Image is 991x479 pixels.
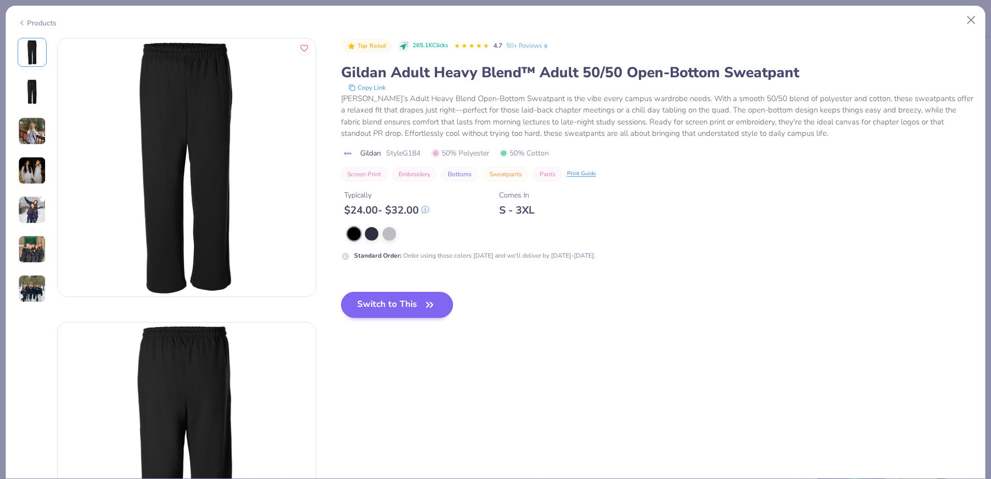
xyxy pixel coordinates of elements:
button: Bottoms [442,167,478,181]
div: S - 3XL [499,204,534,217]
button: Like [298,41,311,55]
span: Top Rated [358,43,387,49]
button: Sweatpants [483,167,528,181]
button: Screen Print [341,167,387,181]
button: Switch to This [341,292,454,318]
button: Close [961,10,981,30]
div: Comes In [499,190,534,201]
span: Gildan [360,148,381,159]
span: Style G184 [386,148,420,159]
span: 4.7 [493,41,502,50]
button: copy to clipboard [345,82,389,93]
div: Gildan Adult Heavy Blend™ Adult 50/50 Open-Bottom Sweatpant [341,63,974,82]
img: User generated content [18,117,46,145]
img: Top Rated sort [347,42,356,50]
img: User generated content [18,157,46,185]
div: Typically [344,190,429,201]
a: 50+ Reviews [506,41,549,50]
img: Front [20,40,45,65]
div: Products [18,18,56,29]
div: [PERSON_NAME]’s Adult Heavy Blend Open-Bottom Sweatpant is the vibe every campus wardrobe needs. ... [341,93,974,139]
img: brand logo [341,149,355,158]
span: 265.1K Clicks [413,41,448,50]
img: User generated content [18,275,46,303]
div: Order using these colors [DATE] and we'll deliver by [DATE]-[DATE]. [354,251,596,260]
img: User generated content [18,196,46,224]
button: Embroidery [392,167,436,181]
span: 50% Polyester [432,148,489,159]
span: 50% Cotton [500,148,549,159]
img: User generated content [18,235,46,263]
div: 4.7 Stars [454,38,489,54]
strong: Standard Order : [354,251,402,260]
button: Pants [533,167,562,181]
img: Back [20,79,45,104]
button: Badge Button [342,39,392,53]
div: $ 24.00 - $ 32.00 [344,204,429,217]
div: Print Guide [567,170,596,178]
img: Front [58,38,316,297]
